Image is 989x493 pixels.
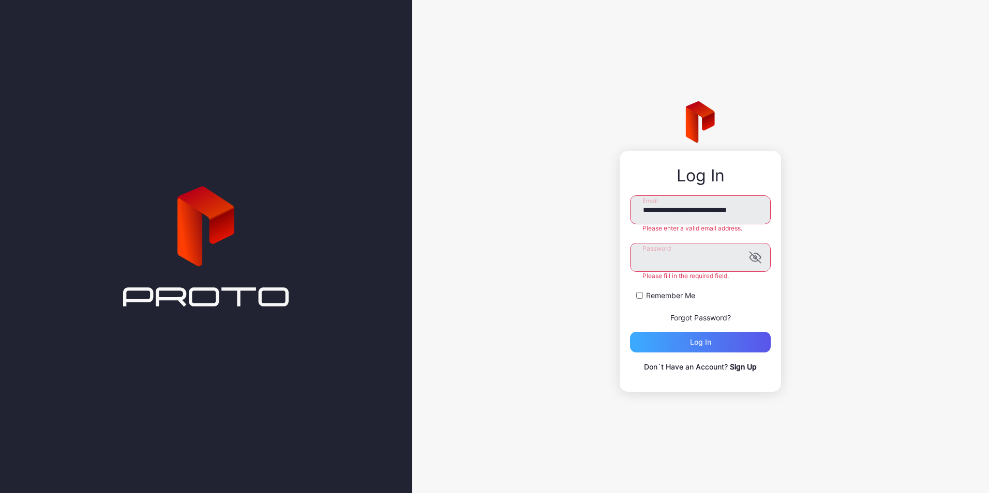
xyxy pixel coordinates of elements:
[630,166,771,185] div: Log In
[749,251,761,264] button: Password
[730,362,757,371] a: Sign Up
[630,272,771,280] div: Please fill in the required field.
[690,338,711,346] div: Log in
[630,243,771,272] input: Password
[630,224,771,233] div: Please enter a valid email address.
[646,290,695,301] label: Remember Me
[630,361,771,373] p: Don`t Have an Account?
[630,195,771,224] input: Email
[630,332,771,352] button: Log in
[670,313,731,322] a: Forgot Password?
